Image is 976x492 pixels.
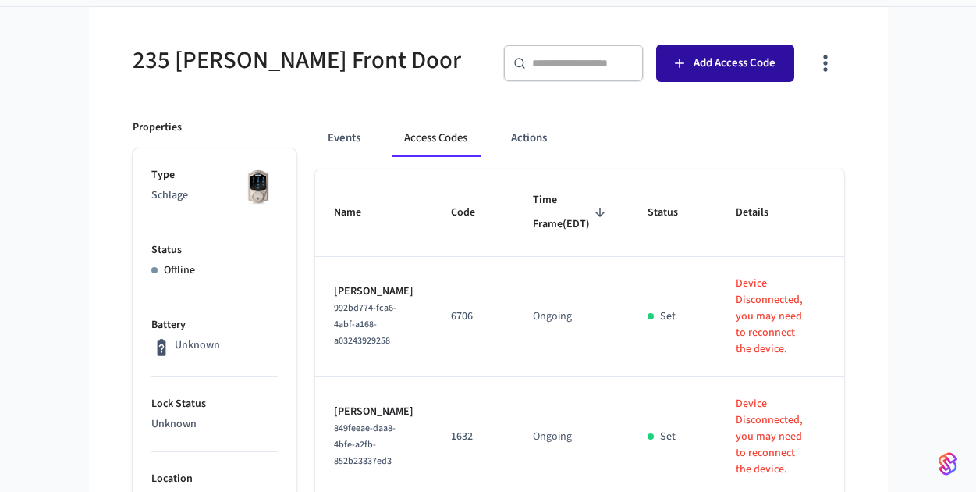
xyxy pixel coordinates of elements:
[175,337,220,354] p: Unknown
[151,242,278,258] p: Status
[151,167,278,184] p: Type
[164,262,195,279] p: Offline
[315,119,844,157] div: ant example
[656,45,794,82] button: Add Access Code
[133,119,182,136] p: Properties
[736,201,789,225] span: Details
[239,167,278,206] img: Schlage Sense Smart Deadbolt with Camelot Trim, Front
[151,317,278,333] p: Battery
[514,257,629,377] td: Ongoing
[151,187,278,204] p: Schlage
[334,404,413,420] p: [PERSON_NAME]
[736,396,803,478] p: Device Disconnected, you may need to reconnect the device.
[392,119,480,157] button: Access Codes
[648,201,698,225] span: Status
[151,416,278,433] p: Unknown
[315,119,373,157] button: Events
[151,471,278,487] p: Location
[499,119,559,157] button: Actions
[334,422,396,468] span: 849feeae-daa8-4bfe-a2fb-852b23337ed3
[151,396,278,412] p: Lock Status
[660,308,676,325] p: Set
[451,429,495,445] p: 1632
[451,201,495,225] span: Code
[451,308,495,325] p: 6706
[694,53,775,73] span: Add Access Code
[334,301,396,348] span: 992bd774-fca6-4abf-a168-a03243929258
[660,429,676,445] p: Set
[736,276,803,358] p: Device Disconnected, you may need to reconnect the device.
[133,45,479,77] h5: 235 [PERSON_NAME] Front Door
[939,451,957,476] img: SeamLogoGradient.69752ec5.svg
[334,283,413,300] p: [PERSON_NAME]
[334,201,382,225] span: Name
[533,188,610,237] span: Time Frame(EDT)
